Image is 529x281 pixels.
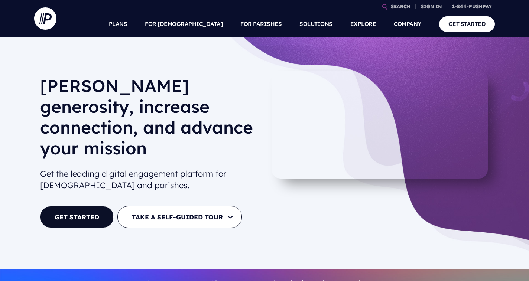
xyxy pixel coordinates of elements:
a: PLANS [109,11,127,37]
a: COMPANY [394,11,421,37]
button: TAKE A SELF-GUIDED TOUR [117,206,242,228]
a: FOR [DEMOGRAPHIC_DATA] [145,11,223,37]
h1: [PERSON_NAME] generosity, increase connection, and advance your mission [40,75,259,164]
h2: Get the leading digital engagement platform for [DEMOGRAPHIC_DATA] and parishes. [40,165,259,194]
a: FOR PARISHES [240,11,282,37]
a: GET STARTED [439,16,495,32]
a: GET STARTED [40,206,114,228]
a: EXPLORE [350,11,376,37]
a: SOLUTIONS [299,11,332,37]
